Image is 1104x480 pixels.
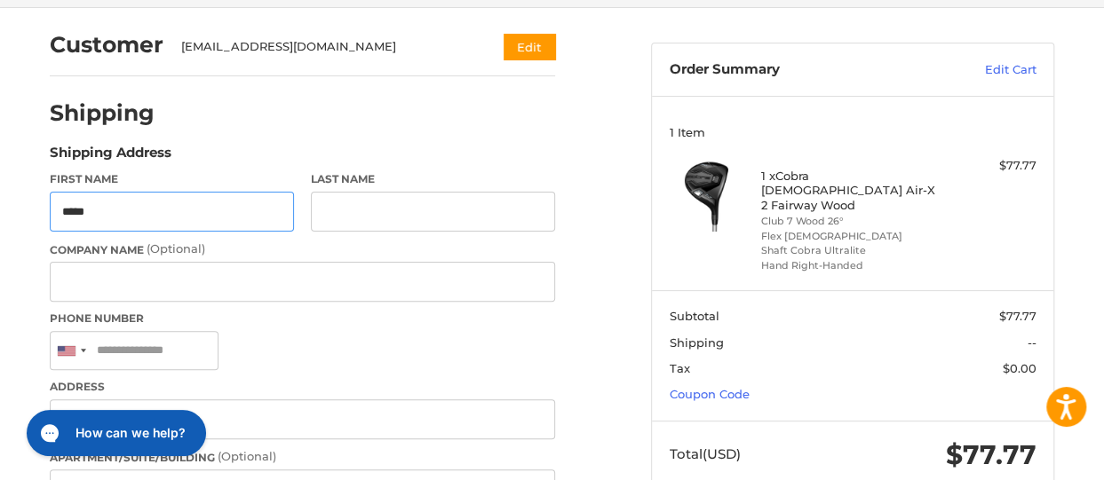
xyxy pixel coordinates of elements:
[944,157,1036,175] div: $77.77
[670,445,741,462] span: Total (USD)
[50,240,555,258] label: Company Name
[50,99,155,127] h2: Shipping
[670,361,690,375] span: Tax
[50,31,163,59] h2: Customer
[670,335,724,350] span: Shipping
[999,309,1036,323] span: $77.77
[311,171,555,187] label: Last Name
[670,309,719,323] span: Subtotal
[50,171,294,187] label: First Name
[761,169,941,212] h4: 1 x Cobra [DEMOGRAPHIC_DATA] Air-X 2 Fairway Wood
[761,214,941,229] li: Club 7 Wood 26°
[761,243,941,258] li: Shaft Cobra Ultralite
[181,38,470,56] div: [EMAIL_ADDRESS][DOMAIN_NAME]
[504,34,555,59] button: Edit
[670,125,1036,139] h3: 1 Item
[18,404,211,462] iframe: Gorgias live chat messenger
[1028,335,1036,350] span: --
[50,448,555,466] label: Apartment/Suite/Building
[761,229,941,244] li: Flex [DEMOGRAPHIC_DATA]
[670,61,919,79] h3: Order Summary
[51,332,91,370] div: United States: +1
[50,311,555,327] label: Phone Number
[50,143,171,171] legend: Shipping Address
[919,61,1036,79] a: Edit Cart
[670,387,750,401] a: Coupon Code
[147,241,205,256] small: (Optional)
[218,449,276,463] small: (Optional)
[761,258,941,273] li: Hand Right-Handed
[50,379,555,395] label: Address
